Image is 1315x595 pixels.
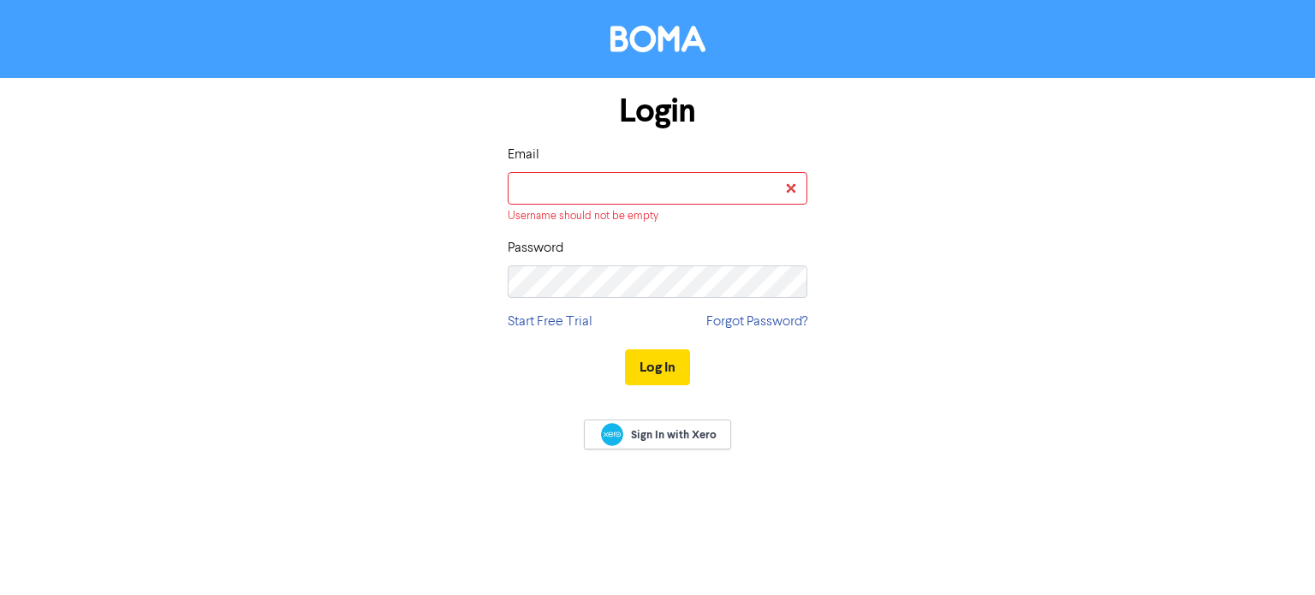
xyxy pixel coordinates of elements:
[1229,513,1315,595] iframe: Chat Widget
[631,427,717,443] span: Sign In with Xero
[508,92,807,131] h1: Login
[584,419,731,449] a: Sign In with Xero
[610,26,705,52] img: BOMA Logo
[508,145,539,165] label: Email
[601,423,623,446] img: Xero logo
